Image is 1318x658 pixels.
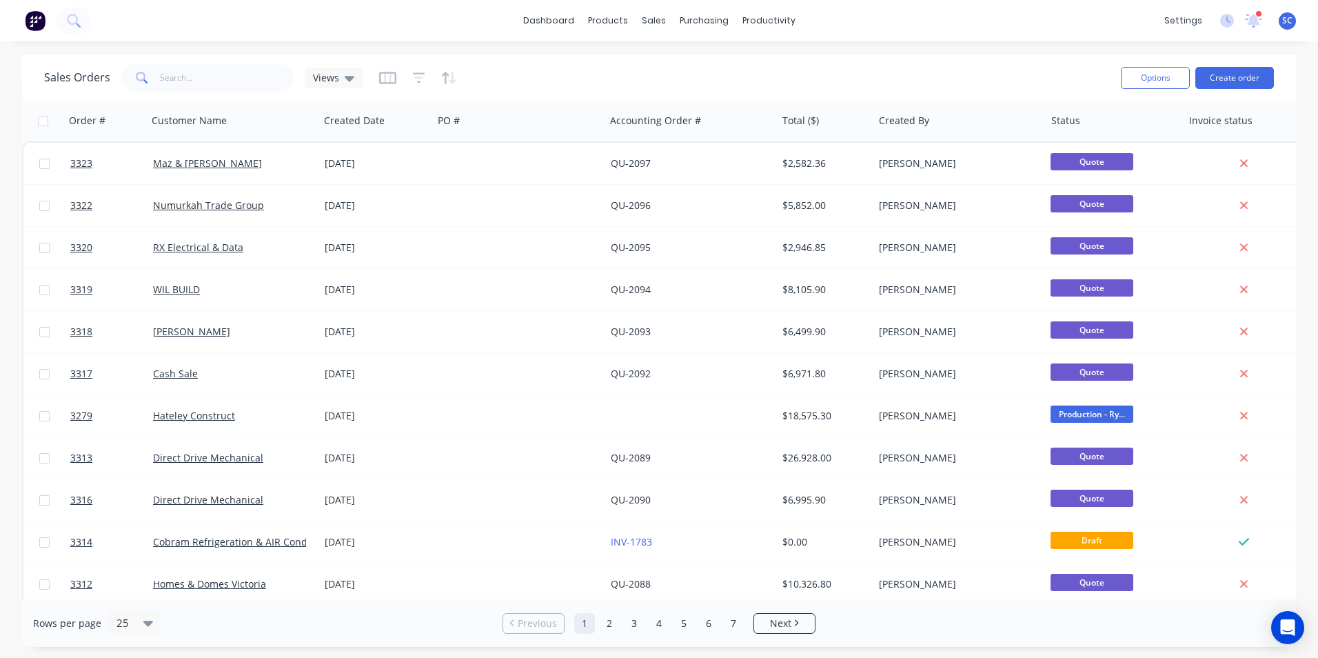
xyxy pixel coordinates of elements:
[782,325,864,339] div: $6,499.90
[1051,406,1133,423] span: Production - Ry...
[611,451,651,464] a: QU-2089
[153,493,263,506] a: Direct Drive Mechanical
[879,325,1032,339] div: [PERSON_NAME]
[70,185,153,226] a: 3322
[1051,321,1133,339] span: Quote
[611,367,651,380] a: QU-2092
[70,269,153,310] a: 3319
[736,10,802,31] div: productivity
[70,535,92,549] span: 3314
[611,157,651,170] a: QU-2097
[1195,67,1274,89] button: Create order
[70,143,153,184] a: 3323
[70,437,153,479] a: 3313
[438,114,460,128] div: PO #
[70,157,92,170] span: 3323
[782,535,864,549] div: $0.00
[33,617,101,630] span: Rows per page
[611,199,651,212] a: QU-2096
[635,10,673,31] div: sales
[611,535,652,548] a: INV-1783
[1051,195,1133,212] span: Quote
[574,613,595,634] a: Page 1 is your current page
[153,409,235,422] a: Hateley Construct
[754,617,815,630] a: Next page
[153,241,243,254] a: RX Electrical & Data
[611,325,651,338] a: QU-2093
[153,577,266,590] a: Homes & Domes Victoria
[325,577,427,591] div: [DATE]
[70,227,153,268] a: 3320
[325,451,427,465] div: [DATE]
[879,409,1032,423] div: [PERSON_NAME]
[1051,532,1133,549] span: Draft
[70,493,92,507] span: 3316
[879,451,1032,465] div: [PERSON_NAME]
[611,241,651,254] a: QU-2095
[1051,363,1133,381] span: Quote
[324,114,385,128] div: Created Date
[782,451,864,465] div: $26,928.00
[879,577,1032,591] div: [PERSON_NAME]
[1121,67,1190,89] button: Options
[153,199,264,212] a: Numurkah Trade Group
[782,114,819,128] div: Total ($)
[153,367,198,380] a: Cash Sale
[782,157,864,170] div: $2,582.36
[611,493,651,506] a: QU-2090
[516,10,581,31] a: dashboard
[581,10,635,31] div: products
[325,241,427,255] div: [DATE]
[325,367,427,381] div: [DATE]
[325,493,427,507] div: [DATE]
[649,613,669,634] a: Page 4
[1051,114,1080,128] div: Status
[25,10,45,31] img: Factory
[70,577,92,591] span: 3312
[70,367,92,381] span: 3317
[782,283,864,297] div: $8,105.90
[673,10,736,31] div: purchasing
[1051,490,1133,507] span: Quote
[879,535,1032,549] div: [PERSON_NAME]
[782,241,864,255] div: $2,946.85
[313,70,339,85] span: Views
[69,114,105,128] div: Order #
[153,535,343,548] a: Cobram Refrigeration & AIR Conditioning
[153,325,230,338] a: [PERSON_NAME]
[879,157,1032,170] div: [PERSON_NAME]
[610,114,701,128] div: Accounting Order #
[70,521,153,563] a: 3314
[1051,574,1133,591] span: Quote
[1282,14,1292,27] span: SC
[70,311,153,352] a: 3318
[325,199,427,212] div: [DATE]
[879,367,1032,381] div: [PERSON_NAME]
[70,283,92,297] span: 3319
[879,199,1032,212] div: [PERSON_NAME]
[518,617,557,630] span: Previous
[325,409,427,423] div: [DATE]
[782,577,864,591] div: $10,326.80
[160,64,294,92] input: Search...
[325,325,427,339] div: [DATE]
[782,493,864,507] div: $6,995.90
[70,325,92,339] span: 3318
[770,617,791,630] span: Next
[1189,114,1253,128] div: Invoice status
[879,493,1032,507] div: [PERSON_NAME]
[497,613,821,634] ul: Pagination
[879,241,1032,255] div: [PERSON_NAME]
[879,283,1032,297] div: [PERSON_NAME]
[1157,10,1209,31] div: settings
[1051,448,1133,465] span: Quote
[70,564,153,605] a: 3312
[599,613,620,634] a: Page 2
[152,114,227,128] div: Customer Name
[70,353,153,395] a: 3317
[70,395,153,437] a: 3279
[698,613,719,634] a: Page 6
[153,451,263,464] a: Direct Drive Mechanical
[611,283,651,296] a: QU-2094
[723,613,744,634] a: Page 7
